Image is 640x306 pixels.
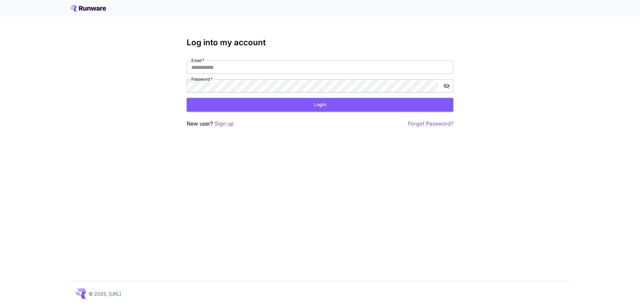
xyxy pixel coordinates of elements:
[191,76,213,82] label: Password
[191,58,204,63] label: Email
[187,98,453,112] button: Login
[187,38,453,47] h3: Log into my account
[441,80,453,92] button: toggle password visibility
[408,120,453,128] button: Forgot Password?
[215,120,234,128] button: Sign up
[89,290,121,297] p: © 2025, [URL]
[187,120,234,128] p: New user?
